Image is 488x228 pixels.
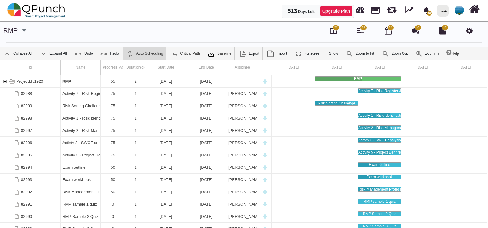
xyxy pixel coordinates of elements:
[127,88,144,100] div: 1
[125,112,146,124] div: 1
[103,161,123,173] div: 50
[103,88,123,100] div: 75
[226,149,258,161] div: Aamir D
[188,112,224,124] div: [DATE]
[434,0,451,21] a: ccc
[148,161,184,173] div: [DATE]
[186,198,226,210] div: 04-09-2025
[101,60,125,75] div: Progress(%)
[228,88,256,100] div: [PERSON_NAME]
[455,6,464,15] span: Aamir D
[103,174,123,186] div: 50
[146,149,186,161] div: 04-09-2025
[188,88,224,100] div: [DATE]
[358,162,401,167] div: Task: Exam outline Start date: 04-09-2025 End date: 04-09-2025
[188,137,224,149] div: [DATE]
[127,161,144,173] div: 1
[0,210,272,223] div: Task: RMP Sample 2 Quiz Start date: 04-09-2025 End date: 04-09-2025
[188,75,224,87] div: [DATE]
[0,112,61,124] div: 82998
[97,47,122,60] a: Redo
[226,161,258,173] div: Aamir D
[292,47,325,60] a: Fullscreen
[260,198,270,210] div: New task
[21,186,32,198] div: 82992
[362,26,365,30] span: 24
[371,4,380,14] span: Projects
[0,174,61,186] div: 82993
[226,124,258,136] div: Aamir D
[100,50,108,57] img: ic_redo_24.f94b082.png
[167,47,203,60] a: Critical Path
[346,50,353,57] img: ic_zoom_to_fit_24.130db0b.png
[358,125,401,130] div: Task: Activity 2 - Risk Management Plan Start date: 04-09-2025 End date: 04-09-2025
[315,101,358,105] div: Risk Sorting Challenge
[125,60,146,75] div: Duration(d)
[228,161,256,173] div: [PERSON_NAME]
[148,186,184,198] div: [DATE]
[204,47,234,60] a: Baseline
[125,124,146,136] div: 1
[188,161,224,173] div: [DATE]
[439,27,446,34] i: Document Library
[387,3,396,13] span: Sprints
[0,198,61,210] div: 82991
[37,47,70,60] a: Expand All
[260,100,270,112] div: New task
[357,27,364,34] i: Gantt
[148,124,184,136] div: [DATE]
[421,5,432,16] div: Notification
[0,100,61,112] div: 82999
[21,149,32,161] div: 82995
[186,75,226,87] div: 04-09-2025
[358,212,401,216] div: RMP Sample 2 Quiz
[62,186,99,198] div: Risk Management Professional handbook
[21,88,32,100] div: 82988
[402,0,419,21] div: Dynamic Report
[146,112,186,124] div: 04-09-2025
[21,174,32,186] div: 82993
[127,174,144,186] div: 1
[358,138,401,143] div: Task: Activty 3 - SWOT analysis Start date: 04-09-2025 End date: 04-09-2025
[236,47,262,60] a: Export
[188,186,224,198] div: [DATE]
[101,210,125,222] div: 0
[146,174,186,186] div: 04-09-2025
[146,124,186,136] div: 04-09-2025
[228,186,256,198] div: [PERSON_NAME]
[0,137,61,149] div: 82996
[0,137,272,149] div: Task: Activty 3 - SWOT analysis Start date: 04-09-2025 End date: 04-09-2025
[101,88,125,100] div: 75
[186,112,226,124] div: 04-09-2025
[62,198,99,210] div: RMP sample 1 quiz
[186,88,226,100] div: 04-09-2025
[260,124,270,136] div: New task
[260,186,270,198] div: New task
[103,137,123,149] div: 75
[358,150,401,155] div: Activity 5 - Project Definition & Stakeholder Register
[0,174,272,186] div: Task: Exam workbook Start date: 04-09-2025 End date: 04-09-2025
[127,137,144,149] div: 1
[62,149,99,161] div: Activity 5 - Project Definition & Stakeholder Register
[358,199,401,204] div: RMP sample 1 quiz
[226,198,258,210] div: Aamir D
[103,149,123,161] div: 75
[61,210,101,222] div: RMP Sample 2 Quiz
[358,175,401,179] div: Exam workbook
[417,26,419,30] span: 0
[0,75,61,87] div: ProjectId :1920
[207,50,215,57] img: klXqkY5+JZAPre7YVMJ69SE9vgHW7RkaA9STpDBCRd8F60lk8AdY5g6cgTfGkm3cV0d3FrcCHw7UyPBLKa18SAFZQOCAmAAAA...
[272,60,315,75] div: 02 Sep 2025
[74,50,82,57] img: ic_undo_24.4502e76.png
[444,60,487,75] div: 06 Sep 2025
[61,124,101,136] div: Activity 2 - Risk Management Plan
[127,112,144,124] div: 1
[357,29,364,34] a: 24
[0,186,272,198] div: Task: Risk Management Professional handbook Start date: 04-09-2025 End date: 04-09-2025
[0,124,272,137] div: Task: Activity 2 - Risk Management Plan Start date: 04-09-2025 End date: 04-09-2025
[186,186,226,198] div: 04-09-2025
[228,174,256,186] div: [PERSON_NAME]
[101,186,125,198] div: 50
[148,198,184,210] div: [DATE]
[358,187,401,192] div: Task: Risk Management Professional handbook Start date: 04-09-2025 End date: 04-09-2025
